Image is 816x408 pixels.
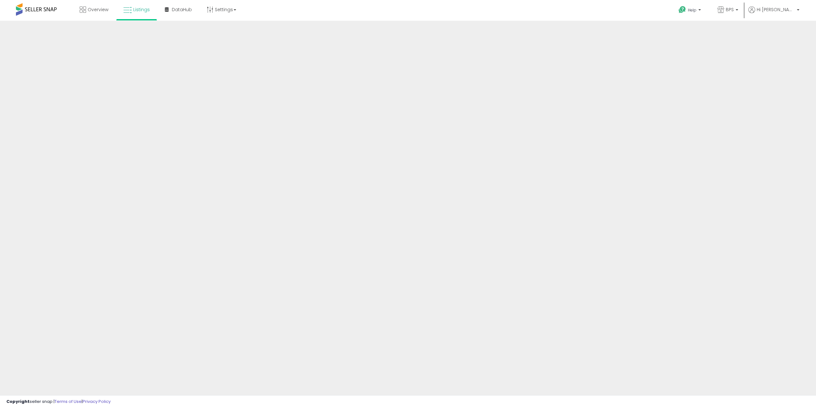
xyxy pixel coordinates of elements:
[674,1,707,21] a: Help
[678,6,686,14] i: Get Help
[726,6,734,13] span: BPS
[133,6,150,13] span: Listings
[172,6,192,13] span: DataHub
[748,6,799,21] a: Hi [PERSON_NAME]
[88,6,108,13] span: Overview
[757,6,795,13] span: Hi [PERSON_NAME]
[688,7,696,13] span: Help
